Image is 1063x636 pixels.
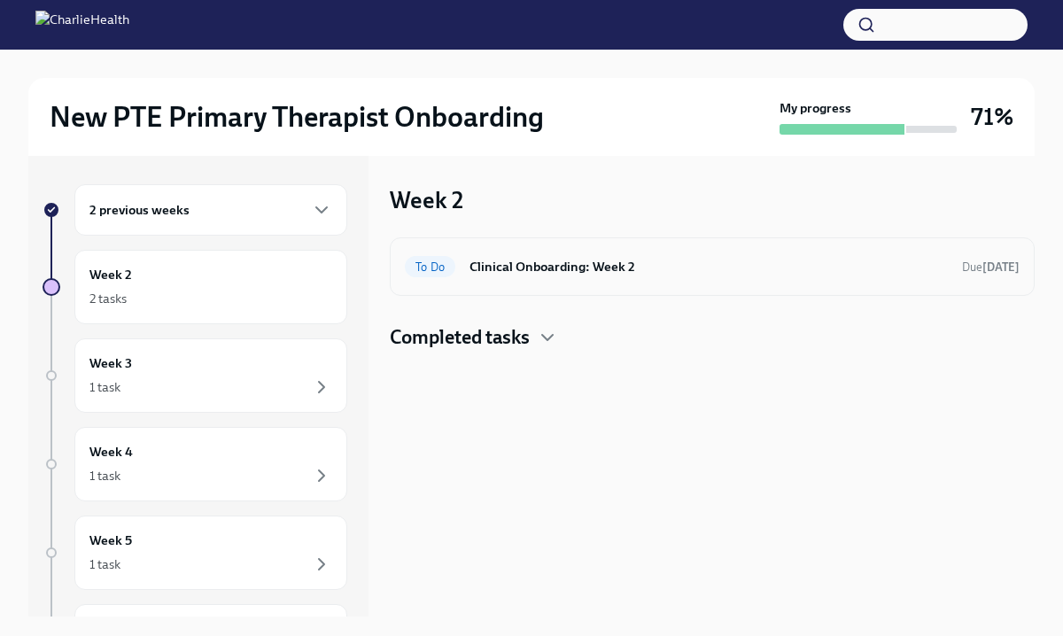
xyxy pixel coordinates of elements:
[89,265,132,284] h6: Week 2
[89,378,120,396] div: 1 task
[962,259,1020,275] span: August 30th, 2025 07:00
[469,257,948,276] h6: Clinical Onboarding: Week 2
[50,99,544,135] h2: New PTE Primary Therapist Onboarding
[405,252,1020,281] a: To DoClinical Onboarding: Week 2Due[DATE]
[43,338,347,413] a: Week 31 task
[89,353,132,373] h6: Week 3
[962,260,1020,274] span: Due
[43,516,347,590] a: Week 51 task
[390,324,530,351] h4: Completed tasks
[982,260,1020,274] strong: [DATE]
[74,184,347,236] div: 2 previous weeks
[89,290,127,307] div: 2 tasks
[390,324,1035,351] div: Completed tasks
[780,99,851,117] strong: My progress
[89,531,132,550] h6: Week 5
[89,200,190,220] h6: 2 previous weeks
[89,555,120,573] div: 1 task
[89,467,120,485] div: 1 task
[405,260,455,274] span: To Do
[89,442,133,461] h6: Week 4
[43,250,347,324] a: Week 22 tasks
[35,11,129,39] img: CharlieHealth
[971,101,1013,133] h3: 71%
[390,184,463,216] h3: Week 2
[43,427,347,501] a: Week 41 task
